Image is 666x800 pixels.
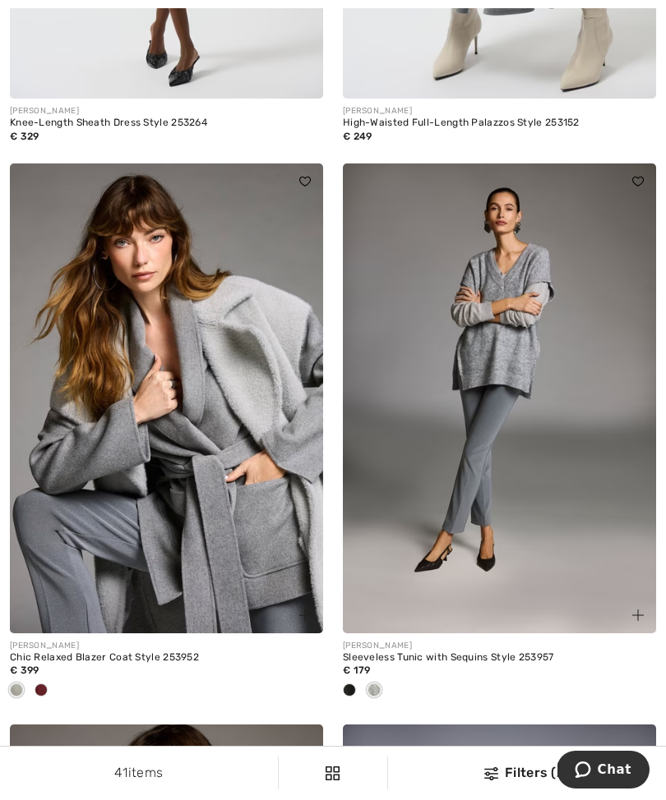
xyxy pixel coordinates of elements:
[343,131,372,142] span: € 249
[10,117,323,129] div: Knee-Length Sheath Dress Style 253264
[326,766,340,780] img: Filters
[10,105,323,117] div: [PERSON_NAME]
[398,763,656,783] div: Filters (2)
[343,105,656,117] div: [PERSON_NAME]
[10,163,323,633] img: Chic Relaxed Blazer Coat Style 253952. Light gray
[4,678,29,705] div: Light gray
[343,163,656,633] img: Sleeveless Tunic with Sequins Style 253957. Grey 163
[343,640,656,652] div: [PERSON_NAME]
[10,664,39,676] span: € 399
[10,131,39,142] span: € 329
[343,652,656,664] div: Sleeveless Tunic with Sequins Style 253957
[343,117,656,129] div: High-Waisted Full-Length Palazzos Style 253152
[343,664,371,676] span: € 179
[337,678,362,705] div: Black
[114,765,128,780] span: 41
[484,767,498,780] img: Filters
[299,177,311,186] img: heart_black_full.svg
[29,678,53,705] div: Merlot
[632,177,644,186] img: heart_black_full.svg
[557,751,650,792] iframe: Opens a widget where you can chat to one of our agents
[10,652,323,664] div: Chic Relaxed Blazer Coat Style 253952
[362,678,386,705] div: Grey 163
[299,609,311,621] img: plus_v2.svg
[632,609,644,621] img: plus_v2.svg
[10,640,323,652] div: [PERSON_NAME]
